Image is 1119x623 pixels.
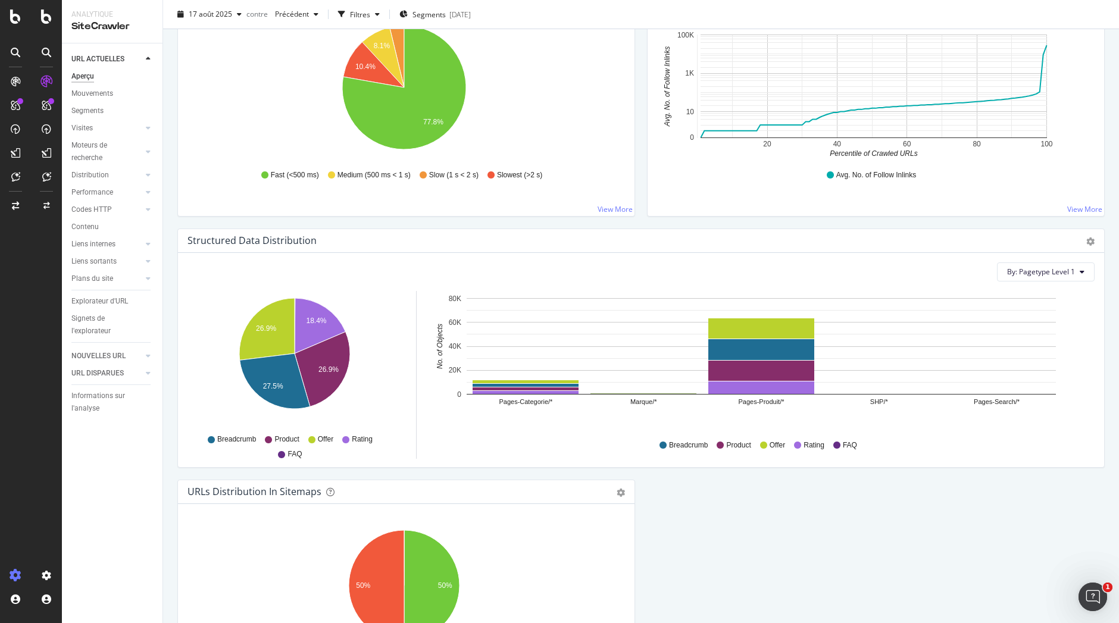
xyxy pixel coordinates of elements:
[40,273,82,285] div: Plans du site
[225,324,245,333] text: 26.9%
[276,317,296,325] text: 18.4%
[40,257,86,265] font: Liens sortants
[40,122,111,134] a: Visites
[40,87,123,100] a: Mouvements
[287,365,308,374] text: 26.9%
[40,53,111,65] a: URL ACTUELLES
[40,352,95,360] font: NOUVELLES URL
[40,105,123,117] a: Segments
[324,62,345,71] text: 10.4%
[976,267,1044,277] span: By: Pagetype Level 1
[40,124,62,132] font: Visites
[40,295,123,308] a: Explorateur d'URL
[40,240,85,248] font: Liens internes
[40,141,76,162] font: Moteurs de recherche
[40,53,93,65] div: URL ACTUELLES
[319,9,339,19] font: Filtres
[40,70,123,83] a: Aperçu
[943,398,989,405] text: Pages-Search/*
[142,5,215,24] button: 17 août 2025
[468,398,522,405] text: Pages-Categorie/*
[40,205,81,214] font: Codes HTTP
[40,350,111,362] a: NOUVELLES URL
[40,55,93,63] font: URL ACTUELLES
[40,274,82,283] font: Plans du site
[157,21,590,159] svg: A chart.
[1074,583,1079,591] font: 1
[307,170,380,180] span: Medium (500 ms < 1 s)
[707,398,754,405] text: Pages-Produit/*
[872,140,880,148] text: 60
[364,5,445,24] button: Segments[DATE]
[40,171,78,179] font: Distribution
[40,70,63,83] div: Aperçu
[186,434,225,444] span: Breadcrumb
[398,170,448,180] span: Slow (1 s < 2 s)
[40,223,68,231] font: Contenu
[732,140,740,148] text: 20
[40,221,123,233] a: Contenu
[232,382,252,390] text: 27.5%
[659,133,663,142] text: 0
[655,108,664,116] text: 10
[40,139,101,164] div: Moteurs de recherche
[407,581,421,590] text: 50%
[302,5,354,24] button: Filtres
[40,295,97,308] div: Explorateur d'URL
[418,366,430,374] text: 20K
[632,46,640,127] text: Avg. No. of Follow Inlinks
[40,392,94,412] font: Informations sur l'analyse
[157,486,290,497] div: URLs Distribution in Sitemaps
[626,21,1059,159] div: A chart.
[40,169,111,181] a: Distribution
[40,297,97,305] font: Explorateur d'URL
[695,440,720,450] span: Product
[243,434,268,444] span: Product
[40,139,111,164] a: Moteurs de recherche
[40,122,62,134] div: Visites
[966,262,1064,281] button: By: Pagetype Level 1
[646,31,663,39] text: 100K
[40,255,86,268] div: Liens sortants
[1055,237,1064,246] div: gear
[239,5,292,24] button: Précédent
[1036,204,1071,214] a: View More
[239,9,278,19] span: Précédent
[418,342,430,350] text: 40K
[40,367,111,380] a: URL DISPARUES
[40,72,63,80] font: Aperçu
[805,170,886,180] span: Avg. No. of Follow Inlinks
[40,105,73,117] div: Segments
[40,204,111,216] a: Codes HTTP
[638,440,677,450] span: Breadcrumb
[1079,583,1107,611] iframe: Chat en direct par interphone
[812,440,826,450] span: FAQ
[244,9,278,19] font: Précédent
[739,440,754,450] span: Offer
[40,312,112,337] div: Signets de l'explorateur
[40,221,68,233] div: Contenu
[418,295,430,303] text: 80K
[40,273,111,285] a: Plans du site
[802,140,811,148] text: 40
[321,434,342,444] span: Rating
[599,398,626,405] text: Marque/*
[40,255,111,268] a: Liens sortants
[40,89,82,98] font: Mouvements
[287,434,302,444] span: Offer
[839,398,858,405] text: SHP/*
[215,9,237,19] font: contre
[158,9,201,19] span: 17 août 2025
[799,149,886,158] text: Percentile of Crawled URLs
[942,140,950,148] text: 80
[1009,140,1021,148] text: 100
[1048,583,1076,611] iframe: Chat en direct par interphone
[40,186,111,199] a: Performance
[40,87,82,100] div: Mouvements
[40,312,123,337] a: Signets de l'explorateur
[240,170,288,180] span: Fast (<500 ms)
[257,449,271,459] span: FAQ
[40,21,99,31] font: SiteCrawler
[40,188,82,196] font: Performance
